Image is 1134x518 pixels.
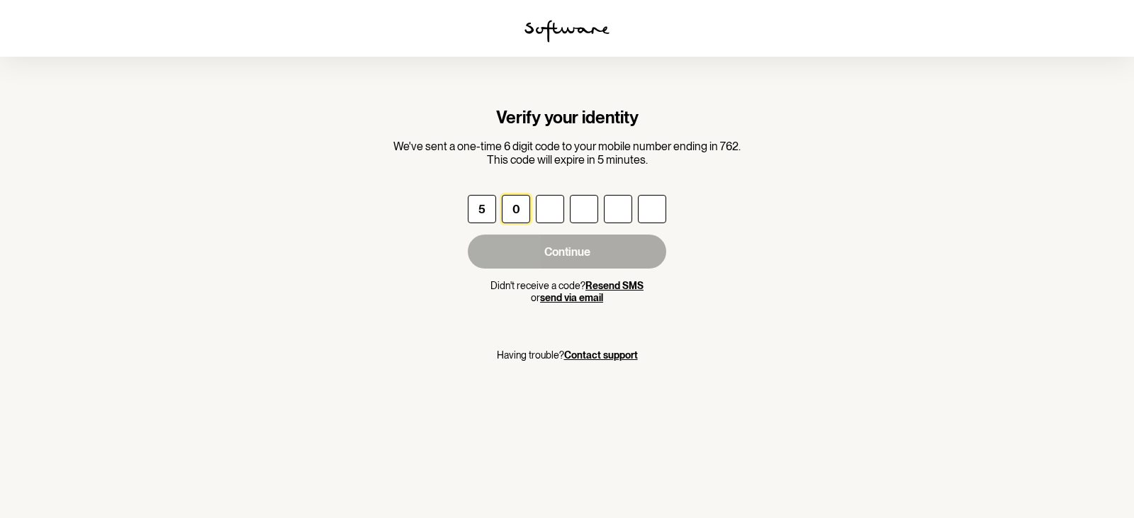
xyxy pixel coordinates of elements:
[393,153,741,167] p: This code will expire in 5 minutes.
[393,108,741,128] h1: Verify your identity
[393,140,741,153] p: We've sent a one-time 6 digit code to your mobile number ending in 762.
[564,349,638,361] a: Contact support
[524,20,610,43] img: software logo
[468,280,666,292] p: Didn't receive a code?
[497,349,638,361] p: Having trouble?
[468,292,666,304] p: or
[540,292,603,304] button: send via email
[468,235,666,269] button: Continue
[585,280,644,292] button: Resend SMS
